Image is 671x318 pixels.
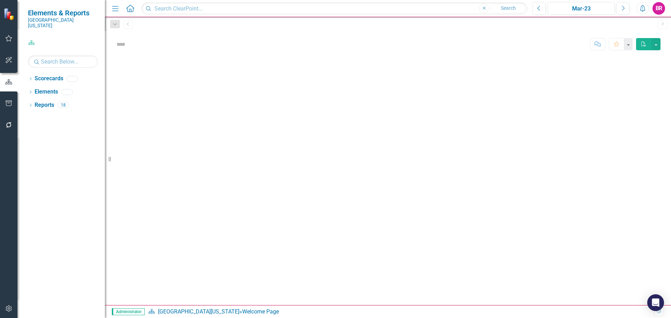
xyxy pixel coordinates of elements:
button: BR [652,2,665,15]
div: Mar-23 [550,5,612,13]
span: Administrator [112,308,145,315]
input: Search ClearPoint... [142,2,527,15]
div: Welcome Page [242,308,279,315]
small: [GEOGRAPHIC_DATA][US_STATE] [28,17,98,29]
a: Elements [35,88,58,96]
img: ClearPoint Strategy [3,8,16,20]
a: Scorecards [35,75,63,83]
span: Search [501,5,516,11]
a: Reports [35,101,54,109]
span: Elements & Reports [28,9,98,17]
button: Search [491,3,526,13]
input: Search Below... [28,56,98,68]
div: » [148,308,654,316]
a: [GEOGRAPHIC_DATA][US_STATE] [158,308,239,315]
button: Mar-23 [548,2,615,15]
div: 18 [58,102,69,108]
div: Open Intercom Messenger [647,294,664,311]
img: Not Defined [115,39,127,50]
